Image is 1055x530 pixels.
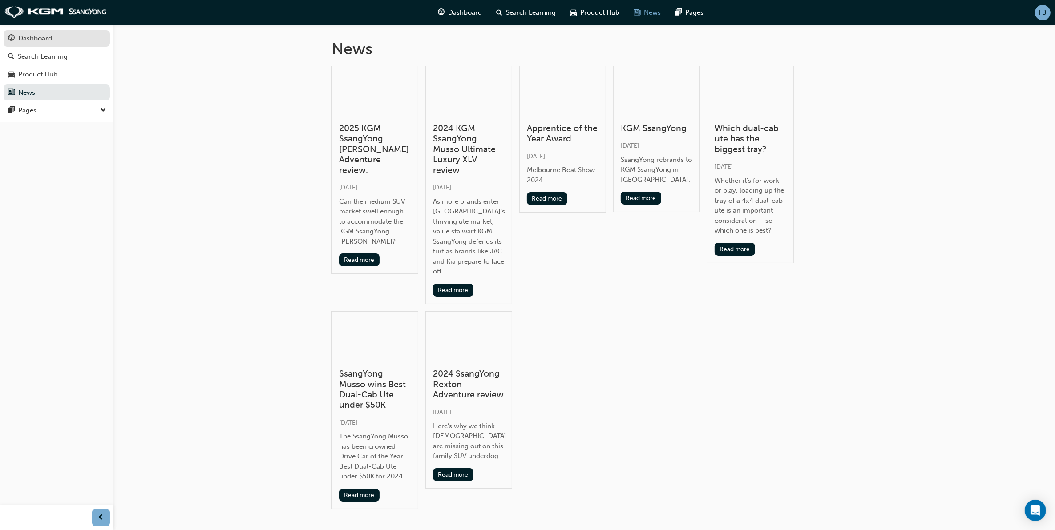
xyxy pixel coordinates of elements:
[570,7,577,18] span: car-icon
[8,71,15,79] span: car-icon
[627,4,668,22] a: news-iconNews
[100,105,106,116] span: down-icon
[433,184,451,191] span: [DATE]
[621,123,692,133] h3: KGM SsangYong
[563,4,627,22] a: car-iconProduct Hub
[497,7,503,18] span: search-icon
[433,421,505,461] div: Here’s why we think [DEMOGRAPHIC_DATA] are missing out on this family SUV underdog.
[339,489,380,502] button: Read more
[18,105,36,116] div: Pages
[339,431,411,482] div: The SsangYong Musso has been crowned Drive Car of the Year Best Dual-Cab Ute under $50K for 2024.
[339,419,357,426] span: [DATE]
[4,102,110,119] button: Pages
[339,184,357,191] span: [DATE]
[331,311,418,509] a: SsangYong Musso wins Best Dual-Cab Ute under $50K[DATE]The SsangYong Musso has been crowned Drive...
[715,243,755,256] button: Read more
[527,123,598,144] h3: Apprentice of the Year Award
[433,197,505,277] div: As more brands enter [GEOGRAPHIC_DATA]'s thriving ute market, value stalwart KGM SsangYong defend...
[339,197,411,247] div: Can the medium SUV market swell enough to accommodate the KGM SsangYong [PERSON_NAME]?
[668,4,711,22] a: pages-iconPages
[433,123,505,175] h3: 2024 KGM SsangYong Musso Ultimate Luxury XLV review
[4,30,110,47] a: Dashboard
[4,84,110,101] a: News
[4,48,110,65] a: Search Learning
[339,123,411,175] h3: 2025 KGM SsangYong [PERSON_NAME] Adventure review.
[18,69,57,80] div: Product Hub
[18,33,52,44] div: Dashboard
[715,176,786,236] div: Whether it’s for work or play, loading up the tray of a 4x4 dual-cab ute is an important consider...
[433,369,505,400] h3: 2024 SsangYong Rexton Adventure review
[675,7,682,18] span: pages-icon
[489,4,563,22] a: search-iconSearch Learning
[621,155,692,185] div: SsangYong rebrands to KGM SsangYong in [GEOGRAPHIC_DATA].
[433,284,473,297] button: Read more
[527,165,598,185] div: Melbourne Boat Show 2024.
[449,8,482,18] span: Dashboard
[433,408,451,416] span: [DATE]
[621,192,661,205] button: Read more
[1039,8,1047,18] span: FB
[686,8,704,18] span: Pages
[1035,5,1051,20] button: FB
[527,192,567,205] button: Read more
[4,28,110,102] button: DashboardSearch LearningProduct HubNews
[519,66,606,213] a: Apprentice of the Year Award[DATE]Melbourne Boat Show 2024.Read more
[8,107,15,115] span: pages-icon
[331,39,837,59] h1: News
[621,142,639,149] span: [DATE]
[8,53,14,61] span: search-icon
[339,253,380,266] button: Read more
[431,4,489,22] a: guage-iconDashboard
[331,66,418,274] a: 2025 KGM SsangYong [PERSON_NAME] Adventure review.[DATE]Can the medium SUV market swell enough to...
[425,66,512,304] a: 2024 KGM SsangYong Musso Ultimate Luxury XLV review[DATE]As more brands enter [GEOGRAPHIC_DATA]'s...
[433,468,473,481] button: Read more
[506,8,556,18] span: Search Learning
[613,66,700,213] a: KGM SsangYong[DATE]SsangYong rebrands to KGM SsangYong in [GEOGRAPHIC_DATA].Read more
[438,7,445,18] span: guage-icon
[18,52,68,62] div: Search Learning
[339,369,411,410] h3: SsangYong Musso wins Best Dual-Cab Ute under $50K
[707,66,794,263] a: Which dual-cab ute has the biggest tray?[DATE]Whether it’s for work or play, loading up the tray ...
[4,66,110,83] a: Product Hub
[4,6,107,19] img: kgm
[8,89,15,97] span: news-icon
[581,8,620,18] span: Product Hub
[425,311,512,489] a: 2024 SsangYong Rexton Adventure review[DATE]Here’s why we think [DEMOGRAPHIC_DATA] are missing ou...
[715,163,733,170] span: [DATE]
[8,35,15,43] span: guage-icon
[644,8,661,18] span: News
[98,512,105,523] span: prev-icon
[527,153,545,160] span: [DATE]
[715,123,786,154] h3: Which dual-cab ute has the biggest tray?
[634,7,641,18] span: news-icon
[1025,500,1046,521] div: Open Intercom Messenger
